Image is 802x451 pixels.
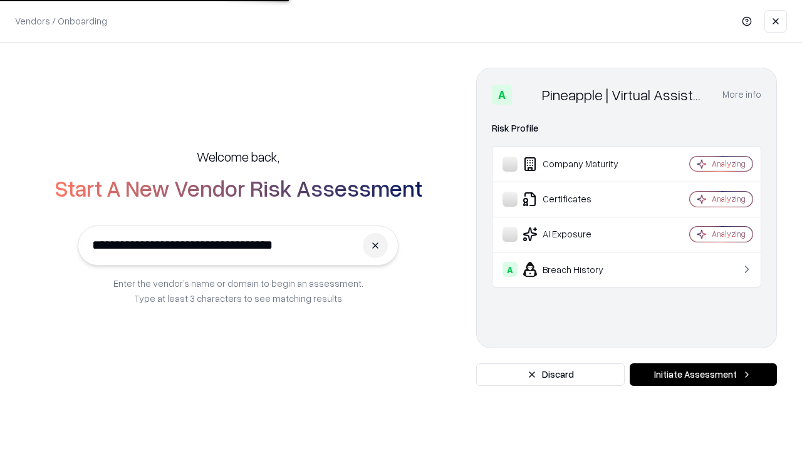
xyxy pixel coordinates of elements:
[630,363,777,386] button: Initiate Assessment
[503,227,652,242] div: AI Exposure
[113,276,363,306] p: Enter the vendor’s name or domain to begin an assessment. Type at least 3 characters to see match...
[503,262,652,277] div: Breach History
[712,158,746,169] div: Analyzing
[712,194,746,204] div: Analyzing
[492,121,761,136] div: Risk Profile
[722,83,761,106] button: More info
[476,363,625,386] button: Discard
[712,229,746,239] div: Analyzing
[492,85,512,105] div: A
[517,85,537,105] img: Pineapple | Virtual Assistant Agency
[503,157,652,172] div: Company Maturity
[503,262,518,277] div: A
[197,148,279,165] h5: Welcome back,
[15,14,107,28] p: Vendors / Onboarding
[503,192,652,207] div: Certificates
[55,175,422,200] h2: Start A New Vendor Risk Assessment
[542,85,707,105] div: Pineapple | Virtual Assistant Agency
